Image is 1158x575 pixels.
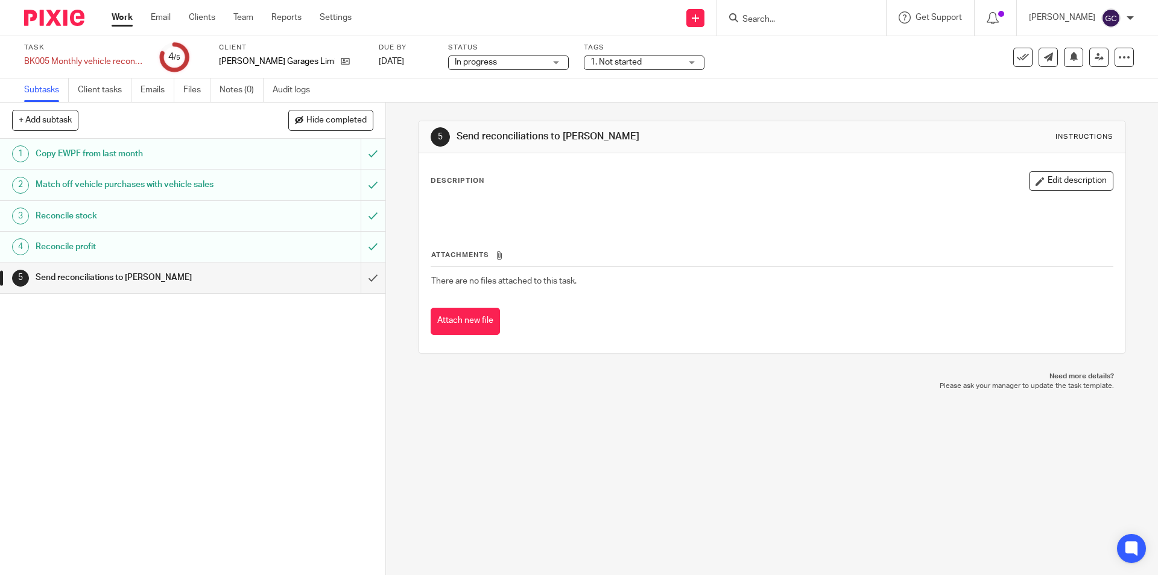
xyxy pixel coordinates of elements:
p: Please ask your manager to update the task template. [430,381,1113,391]
a: Client tasks [78,78,131,102]
label: Client [219,43,364,52]
span: In progress [455,58,497,66]
a: Clients [189,11,215,24]
div: Instructions [1055,132,1113,142]
a: Audit logs [273,78,319,102]
p: Need more details? [430,372,1113,381]
a: Team [233,11,253,24]
h1: Reconcile stock [36,207,244,225]
label: Task [24,43,145,52]
a: Email [151,11,171,24]
label: Status [448,43,569,52]
a: Subtasks [24,78,69,102]
p: [PERSON_NAME] [1029,11,1095,24]
button: Edit description [1029,171,1113,191]
div: 1 [12,145,29,162]
h1: Send reconciliations to [PERSON_NAME] [36,268,244,287]
button: Attach new file [431,308,500,335]
h1: Send reconciliations to [PERSON_NAME] [457,130,798,143]
h1: Reconcile profit [36,238,244,256]
h1: Match off vehicle purchases with vehicle sales [36,176,244,194]
a: Files [183,78,210,102]
span: 1. Not started [590,58,642,66]
span: Attachments [431,252,489,258]
p: Description [431,176,484,186]
input: Search [741,14,850,25]
span: Get Support [916,13,962,22]
a: Notes (0) [220,78,264,102]
label: Tags [584,43,704,52]
a: Work [112,11,133,24]
div: BK005 Monthly vehicle reconciliation [24,56,145,68]
div: 4 [168,50,180,64]
div: 5 [431,127,450,147]
div: 3 [12,208,29,224]
span: [DATE] [379,57,404,66]
div: 5 [12,270,29,287]
h1: Copy EWPF from last month [36,145,244,163]
img: svg%3E [1101,8,1121,28]
div: 2 [12,177,29,194]
span: Hide completed [306,116,367,125]
p: [PERSON_NAME] Garages Limited [219,56,335,68]
img: Pixie [24,10,84,26]
button: Hide completed [288,110,373,130]
label: Due by [379,43,433,52]
div: 4 [12,238,29,255]
small: /5 [174,54,180,61]
span: There are no files attached to this task. [431,277,577,285]
button: + Add subtask [12,110,78,130]
a: Settings [320,11,352,24]
a: Emails [141,78,174,102]
a: Reports [271,11,302,24]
